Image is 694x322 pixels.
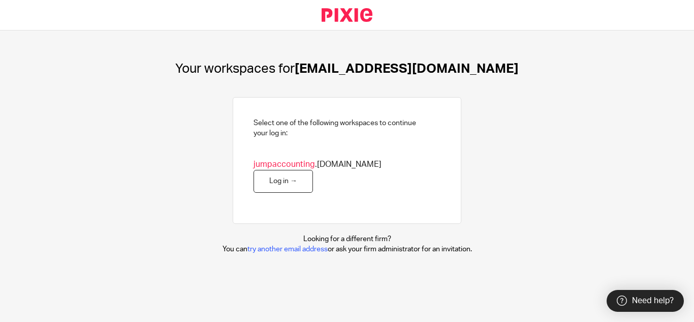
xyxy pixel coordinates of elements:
h2: Select one of the following workspaces to continue your log in: [254,118,416,139]
a: try another email address [247,246,328,253]
p: Looking for a different firm? You can or ask your firm administrator for an invitation. [223,234,472,255]
span: Your workspaces for [175,62,295,75]
h1: [EMAIL_ADDRESS][DOMAIN_NAME] [175,61,519,77]
span: jumpaccounting [254,160,315,168]
span: .[DOMAIN_NAME] [254,159,382,170]
div: Need help? [607,290,684,312]
a: Log in → [254,170,313,193]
